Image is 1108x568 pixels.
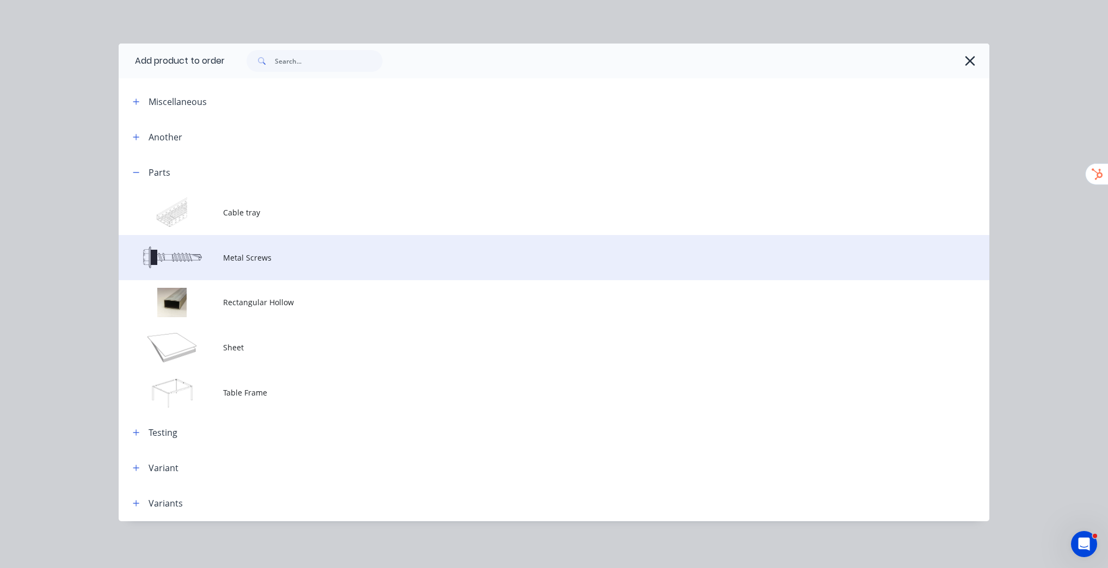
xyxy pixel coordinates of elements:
span: Sheet [223,342,836,353]
iframe: Intercom live chat [1071,531,1097,557]
div: Miscellaneous [149,95,207,108]
div: Variant [149,461,178,474]
span: Rectangular Hollow [223,297,836,308]
div: Parts [149,166,170,179]
div: Testing [149,426,177,439]
span: Table Frame [223,387,836,398]
input: Search... [275,50,383,72]
div: Add product to order [119,44,225,78]
span: Metal Screws [223,252,836,263]
div: Variants [149,497,183,510]
div: Another [149,131,182,144]
span: Cable tray [223,207,836,218]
